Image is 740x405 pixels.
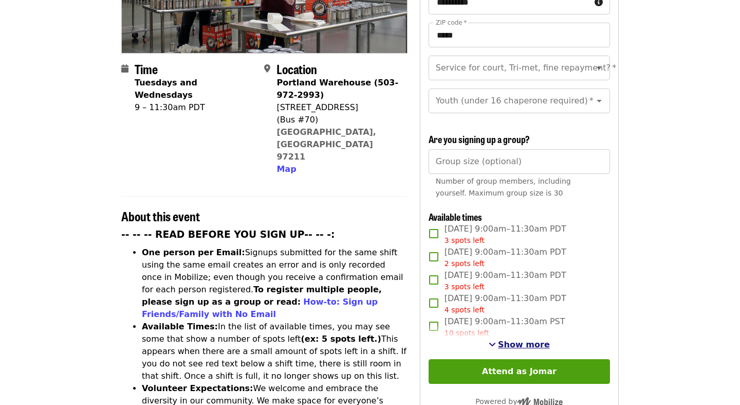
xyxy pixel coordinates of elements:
[142,285,382,307] strong: To register multiple people, please sign up as a group or read:
[429,149,610,174] input: [object Object]
[135,78,197,100] strong: Tuesdays and Wednesdays
[264,64,270,74] i: map-marker-alt icon
[301,334,381,344] strong: (ex: 5 spots left.)
[135,101,256,114] div: 9 – 11:30am PDT
[436,177,571,197] span: Number of group members, including yourself. Maximum group size is 30
[592,61,606,75] button: Open
[121,229,335,240] strong: -- -- -- READ BEFORE YOU SIGN UP-- -- -:
[436,20,467,26] label: ZIP code
[276,60,317,78] span: Location
[142,297,378,319] a: How-to: Sign up Friends/Family with No Email
[445,283,485,291] span: 3 spots left
[429,23,610,47] input: ZIP code
[445,269,566,292] span: [DATE] 9:00am–11:30am PDT
[445,306,485,314] span: 4 spots left
[498,340,550,349] span: Show more
[121,207,200,225] span: About this event
[142,383,253,393] strong: Volunteer Expectations:
[276,101,399,114] div: [STREET_ADDRESS]
[489,339,550,351] button: See more timeslots
[445,315,565,339] span: [DATE] 9:00am–11:30am PST
[445,329,489,337] span: 10 spots left
[429,132,530,146] span: Are you signing up a group?
[276,164,296,174] span: Map
[276,78,398,100] strong: Portland Warehouse (503-972-2993)
[142,321,408,382] li: In the list of available times, you may see some that show a number of spots left This appears wh...
[445,246,566,269] span: [DATE] 9:00am–11:30am PDT
[276,127,376,162] a: [GEOGRAPHIC_DATA], [GEOGRAPHIC_DATA] 97211
[142,322,218,331] strong: Available Times:
[592,94,606,108] button: Open
[121,64,128,74] i: calendar icon
[445,259,485,268] span: 2 spots left
[142,248,245,257] strong: One person per Email:
[429,210,482,223] span: Available times
[445,236,485,244] span: 3 spots left
[445,292,566,315] span: [DATE] 9:00am–11:30am PDT
[142,246,408,321] li: Signups submitted for the same shift using the same email creates an error and is only recorded o...
[429,359,610,384] button: Attend as Jomar
[276,114,399,126] div: (Bus #70)
[135,60,158,78] span: Time
[276,163,296,175] button: Map
[445,223,566,246] span: [DATE] 9:00am–11:30am PDT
